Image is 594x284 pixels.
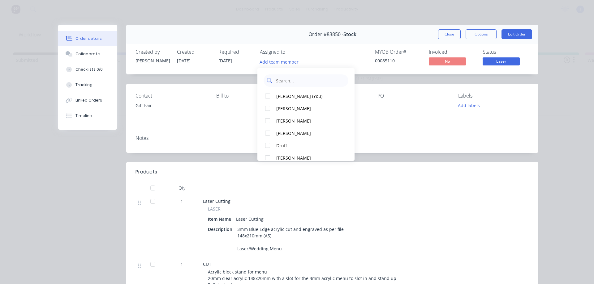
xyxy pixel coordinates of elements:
[163,182,200,194] div: Qty
[58,31,117,46] button: Order details
[257,139,355,152] button: Druff
[136,101,206,110] div: Gift Fair
[218,49,252,55] div: Required
[208,215,234,223] div: Item Name
[75,98,102,103] div: Linked Orders
[429,57,466,65] span: No
[75,82,93,88] div: Tracking
[455,101,483,110] button: Add labels
[208,225,235,234] div: Description
[275,74,345,87] input: Search...
[181,261,183,267] span: 1
[75,113,92,119] div: Timeline
[276,105,342,112] div: [PERSON_NAME]
[375,57,421,64] div: 00085110
[75,51,100,57] div: Collaborate
[257,127,355,139] button: [PERSON_NAME]
[438,29,461,39] button: Close
[375,49,421,55] div: MYOB Order #
[276,93,342,99] div: [PERSON_NAME] (You)
[203,198,230,204] span: Laser Cutting
[308,31,343,37] span: Order #83850 -
[208,206,221,212] span: LASER
[58,93,117,108] button: Linked Orders
[483,49,529,55] div: Status
[257,115,355,127] button: [PERSON_NAME]
[75,36,102,41] div: Order details
[501,29,532,39] button: Edit Order
[218,58,232,64] span: [DATE]
[458,93,529,99] div: Labels
[260,49,322,55] div: Assigned to
[136,168,157,176] div: Products
[276,155,342,161] div: [PERSON_NAME]
[235,225,346,253] div: 3mm Blue Edge acrylic cut and engraved as per file 148x210mm (A5) Laser/Wedding Menu
[136,57,170,64] div: [PERSON_NAME]
[256,57,302,66] button: Add team member
[429,49,475,55] div: Invoiced
[216,93,287,99] div: Bill to
[177,58,191,64] span: [DATE]
[136,49,170,55] div: Created by
[276,118,342,124] div: [PERSON_NAME]
[343,31,356,37] span: Stock
[377,93,448,99] div: PO
[181,198,183,204] span: 1
[260,57,302,66] button: Add team member
[257,152,355,164] button: [PERSON_NAME]
[58,77,117,93] button: Tracking
[58,108,117,123] button: Timeline
[276,130,342,136] div: [PERSON_NAME]
[483,57,520,67] button: Laser
[234,215,266,223] div: Laser Cutting
[75,67,103,72] div: Checklists 0/0
[136,101,206,121] div: Gift Fair
[203,261,211,267] span: CUT
[483,57,520,65] span: Laser
[58,46,117,62] button: Collaborate
[276,142,342,149] div: Druff
[466,29,497,39] button: Options
[177,49,211,55] div: Created
[257,102,355,115] button: [PERSON_NAME]
[136,93,206,99] div: Contact
[58,62,117,77] button: Checklists 0/0
[136,135,529,141] div: Notes
[257,90,355,102] button: [PERSON_NAME] (You)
